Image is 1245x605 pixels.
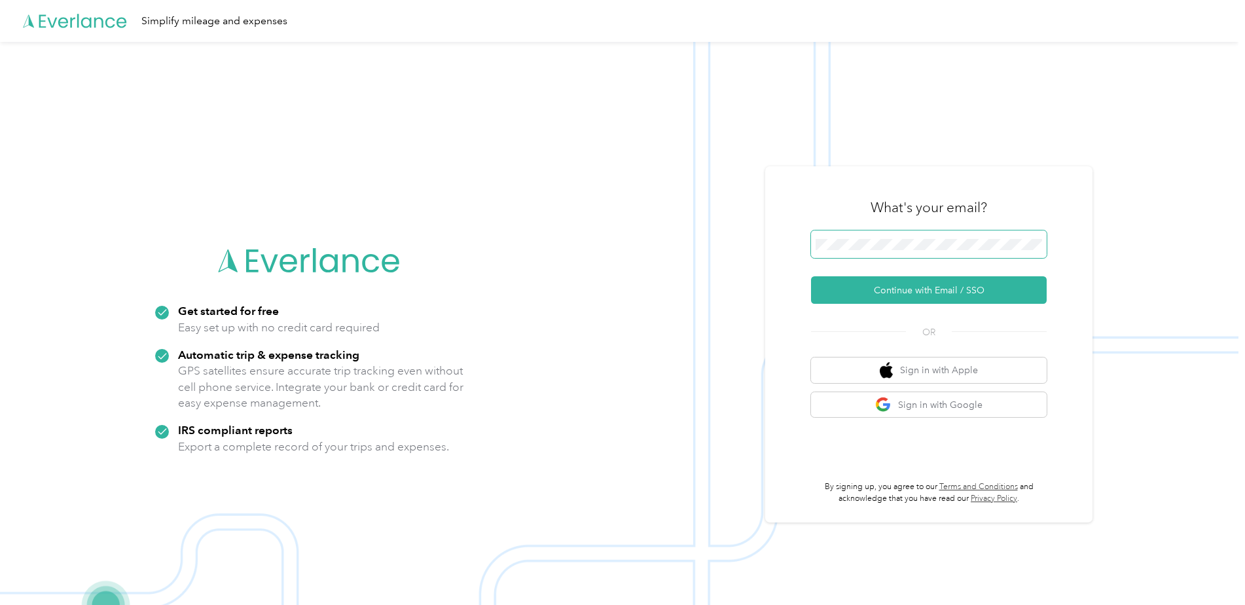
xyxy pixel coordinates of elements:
p: By signing up, you agree to our and acknowledge that you have read our . [811,481,1047,504]
h3: What's your email? [871,198,987,217]
strong: Automatic trip & expense tracking [178,348,359,361]
a: Terms and Conditions [939,482,1018,492]
strong: IRS compliant reports [178,423,293,437]
p: Export a complete record of your trips and expenses. [178,439,449,455]
span: OR [906,325,952,339]
img: apple logo [880,362,893,378]
button: google logoSign in with Google [811,392,1047,418]
button: apple logoSign in with Apple [811,357,1047,383]
button: Continue with Email / SSO [811,276,1047,304]
div: Simplify mileage and expenses [141,13,287,29]
p: Easy set up with no credit card required [178,320,380,336]
a: Privacy Policy [971,494,1017,504]
p: GPS satellites ensure accurate trip tracking even without cell phone service. Integrate your bank... [178,363,464,411]
img: google logo [875,397,892,413]
strong: Get started for free [178,304,279,318]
